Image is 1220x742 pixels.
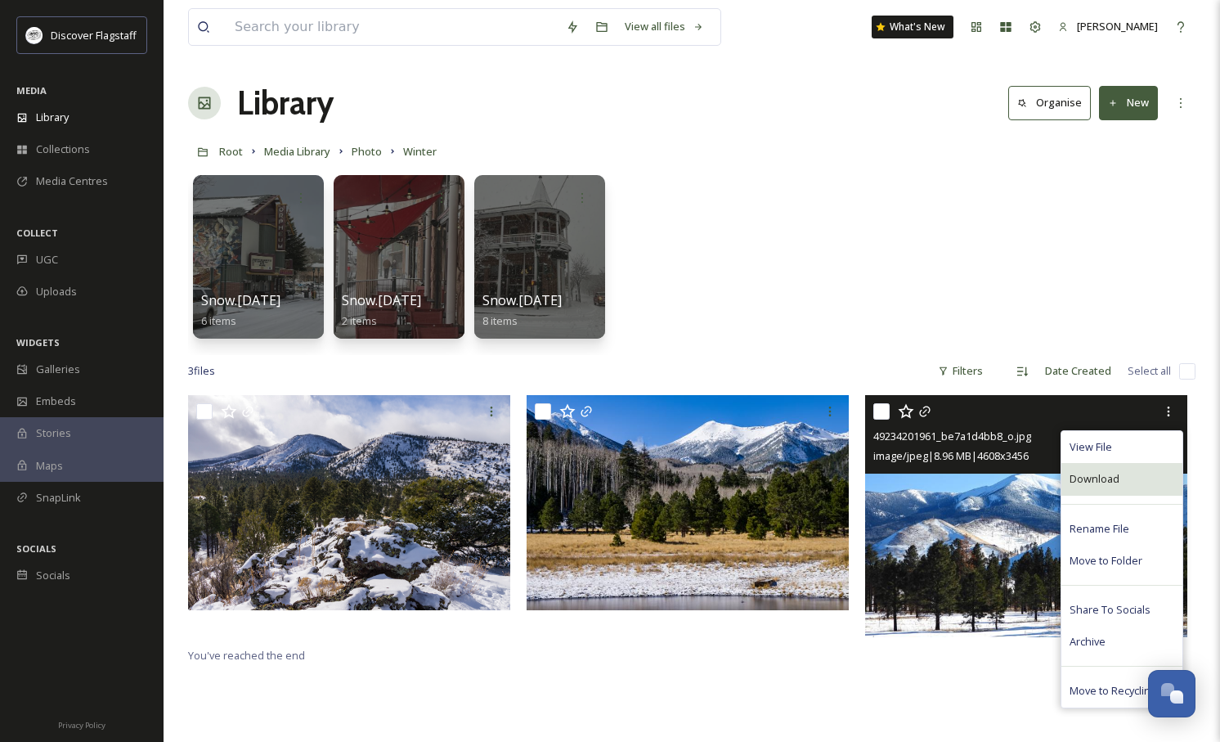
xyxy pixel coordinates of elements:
[188,395,510,610] img: CNF - December 2016 reduced size.png
[1070,521,1129,537] span: Rename File
[482,313,518,328] span: 8 items
[342,313,377,328] span: 2 items
[1099,86,1158,119] button: New
[36,252,58,268] span: UGC
[219,142,243,161] a: Root
[16,84,47,97] span: MEDIA
[527,395,849,610] img: 31571611401_2bab2f8bd6_o_credit CNF.jpg
[930,355,991,387] div: Filters
[1008,86,1091,119] button: Organise
[1070,683,1174,699] span: Move to Recycling Bin
[36,425,71,441] span: Stories
[36,393,76,409] span: Embeds
[872,16,953,38] a: What's New
[36,173,108,189] span: Media Centres
[1050,11,1166,43] a: [PERSON_NAME]
[482,293,562,328] a: Snow.[DATE]8 items
[1070,471,1119,487] span: Download
[342,291,421,309] span: Snow.[DATE]
[16,542,56,555] span: SOCIALS
[36,110,69,125] span: Library
[873,429,1031,443] span: 49234201961_be7a1d4bb8_o.jpg
[219,144,243,159] span: Root
[403,142,437,161] a: Winter
[36,142,90,157] span: Collections
[352,142,382,161] a: Photo
[201,313,236,328] span: 6 items
[264,142,330,161] a: Media Library
[58,720,105,731] span: Privacy Policy
[617,11,712,43] a: View all files
[403,144,437,159] span: Winter
[865,395,1187,637] img: 49234201961_be7a1d4bb8_o.jpg
[1128,363,1171,379] span: Select all
[188,648,305,663] span: You've reached the end
[36,490,81,506] span: SnapLink
[873,448,1029,463] span: image/jpeg | 8.96 MB | 4608 x 3456
[201,291,280,309] span: Snow.[DATE]
[1148,670,1195,717] button: Open Chat
[264,144,330,159] span: Media Library
[16,227,58,239] span: COLLECT
[26,27,43,43] img: Untitled%20design%20(1).png
[1070,439,1112,455] span: View File
[201,293,280,328] a: Snow.[DATE]6 items
[36,458,63,474] span: Maps
[352,144,382,159] span: Photo
[1070,634,1106,650] span: Archive
[342,293,421,328] a: Snow.[DATE]2 items
[1070,602,1150,618] span: Share To Socials
[237,79,334,128] a: Library
[227,9,558,45] input: Search your library
[1037,355,1119,387] div: Date Created
[51,28,137,43] span: Discover Flagstaff
[1070,553,1142,569] span: Move to Folder
[1077,19,1158,34] span: [PERSON_NAME]
[58,714,105,734] a: Privacy Policy
[36,284,77,299] span: Uploads
[16,336,60,349] span: WIDGETS
[188,363,215,379] span: 3 file s
[36,568,70,583] span: Socials
[36,362,80,377] span: Galleries
[482,291,562,309] span: Snow.[DATE]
